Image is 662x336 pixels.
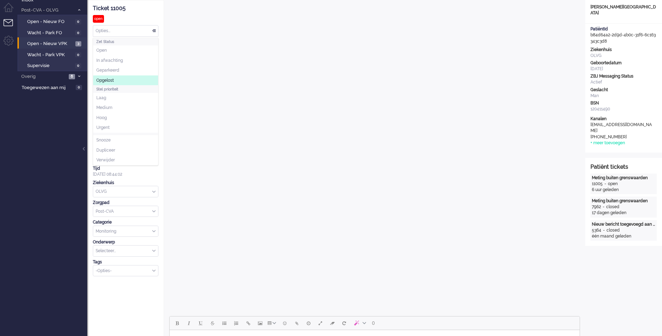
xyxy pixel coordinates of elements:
[592,221,655,227] div: Nieuw bericht toegevoegd aan gesprek
[75,30,81,36] span: 0
[590,53,657,59] div: OLVG
[20,39,87,47] a: Open - Nieuw VPK 3
[590,93,657,99] div: Man
[96,115,107,121] span: Hoog
[230,317,242,329] button: Numbered list
[590,26,657,32] div: PatiëntId
[291,317,303,329] button: Add attachment
[592,204,601,210] div: 7962
[76,85,82,90] span: 0
[93,75,158,86] li: Opgelost
[3,3,407,15] body: Rich Text Area. Press ALT-0 for help.
[96,125,110,131] span: Urgent
[592,181,603,187] div: 11005
[75,41,81,46] span: 3
[93,166,158,171] div: Tijd
[93,123,158,133] li: Urgent
[93,65,158,75] li: Geparkeerd
[590,66,657,72] div: [DATE]
[585,26,662,44] div: b84d64a2-2d9d-4b0c-31f6-6c163343c3d8
[338,317,350,329] button: Reset content
[20,61,87,69] a: Supervisie 0
[350,317,369,329] button: AI
[592,227,601,233] div: 5364
[96,95,106,101] span: Laag
[590,140,625,146] div: + meer toevoegen
[27,30,73,36] span: Wacht - Park FO
[20,73,67,80] span: Overig
[27,41,74,47] span: Open - Nieuw VPK
[590,116,657,122] div: Kanalen
[183,317,195,329] button: Italic
[93,56,158,66] li: In afwachting
[93,200,158,206] div: Zorgpad
[27,63,73,69] span: Supervisie
[369,317,378,329] button: 0
[93,155,158,165] li: Verwijder
[93,103,158,113] li: Medium
[93,93,158,133] ul: Stel prioriteit
[93,85,158,133] li: Stel prioriteit
[590,60,657,66] div: Geboortedatum
[96,78,114,83] span: Opgelost
[601,227,607,233] div: -
[93,239,158,245] div: Onderwerp
[93,15,104,23] div: open
[585,4,662,16] div: [PERSON_NAME][GEOGRAPHIC_DATA]
[96,157,115,163] span: Verwijder
[592,233,655,239] div: één maand geleden
[93,45,158,56] li: Open
[93,265,158,277] div: Select Tags
[93,38,158,86] li: Zet Status
[20,7,74,14] span: Post-CVA - OLVG
[96,147,115,153] span: Dupliceer
[601,204,606,210] div: -
[592,187,655,193] div: 6 uur geleden
[254,317,266,329] button: Insert/edit image
[279,317,291,329] button: Emoticons
[608,181,618,187] div: open
[96,67,119,73] span: Geparkeerd
[590,73,657,79] div: ZBJ Messaging Status
[96,39,114,44] span: Zet Status
[93,45,158,85] ul: Zet Status
[266,317,279,329] button: Table
[20,51,87,58] a: Wacht - Park VPK 0
[96,137,111,143] span: Snooze
[3,3,19,19] li: Dashboard menu
[372,320,375,326] span: 0
[590,100,657,106] div: BSN
[590,87,657,93] div: Geslacht
[96,87,118,92] span: Stel prioriteit
[93,219,158,225] div: Categorie
[93,166,158,177] div: [DATE] 08:44:02
[590,134,653,140] div: [PHONE_NUMBER]
[96,105,112,111] span: Medium
[3,19,19,35] li: Tickets menu
[93,93,158,103] li: Laag
[314,317,326,329] button: Fullscreen
[75,52,81,58] span: 0
[22,85,74,91] span: Toegewezen aan mij
[69,74,75,79] span: 6
[590,163,657,171] div: Patiënt tickets
[195,317,207,329] button: Underline
[20,17,87,25] a: Open - Nieuw FO 0
[75,63,81,68] span: 0
[592,210,655,216] div: 17 dagen geleden
[93,145,158,155] li: Dupliceer
[590,106,657,112] div: 120411490
[242,317,254,329] button: Insert/edit link
[93,259,158,265] div: Tags
[603,181,608,187] div: -
[590,47,657,53] div: Ziekenhuis
[590,79,657,85] div: Actief
[93,113,158,123] li: Hoog
[303,317,314,329] button: Delay message
[96,48,107,53] span: Open
[171,317,183,329] button: Bold
[20,29,87,36] a: Wacht - Park FO 0
[93,180,158,186] div: Ziekenhuis
[93,135,158,145] li: Snooze
[96,58,123,64] span: In afwachting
